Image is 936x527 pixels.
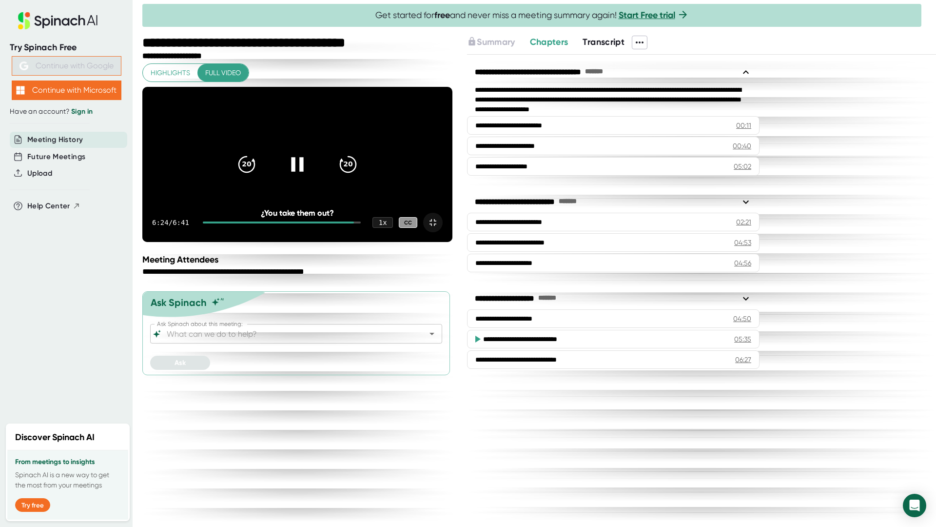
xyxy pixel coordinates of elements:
span: Ask [175,359,186,367]
p: Spinach AI is a new way to get the most from your meetings [15,470,120,490]
div: 6:24 / 6:41 [152,219,191,226]
span: Full video [205,67,241,79]
div: 04:53 [734,238,751,247]
button: Ask [150,356,210,370]
span: Highlights [151,67,190,79]
div: Open Intercom Messenger [903,494,926,517]
button: Full video [197,64,249,82]
button: Upload [27,168,52,179]
div: CC [399,217,417,228]
div: Try Spinach Free [10,42,123,53]
div: 06:27 [735,355,751,365]
img: Aehbyd4JwY73AAAAAElFTkSuQmCC [19,61,28,70]
span: Help Center [27,201,70,212]
button: Meeting History [27,134,83,145]
button: Transcript [583,36,624,49]
div: Ask Spinach [151,297,207,308]
span: Transcript [583,37,624,47]
span: Summary [477,37,515,47]
a: Sign in [71,107,93,116]
a: Start Free trial [619,10,675,20]
button: Continue with Microsoft [12,81,121,100]
button: Try free [15,498,50,512]
div: Upgrade to access [467,36,529,49]
div: 05:35 [734,334,751,344]
div: 04:56 [734,258,751,268]
div: 05:02 [734,162,751,171]
input: What can we do to help? [165,327,410,341]
button: Highlights [143,64,198,82]
button: Continue with Google [12,56,121,76]
button: Future Meetings [27,151,85,162]
button: Summary [467,36,515,49]
button: Chapters [530,36,568,49]
span: Get started for and never miss a meeting summary again! [375,10,689,21]
button: Help Center [27,201,80,212]
div: 00:40 [733,141,751,151]
h2: Discover Spinach AI [15,431,95,444]
div: 00:11 [736,121,751,130]
div: Have an account? [10,107,123,116]
div: Meeting Attendees [142,254,455,265]
h3: From meetings to insights [15,458,120,466]
div: 1 x [372,217,393,228]
span: Chapters [530,37,568,47]
div: 04:50 [733,314,751,324]
button: Open [425,327,439,341]
div: 02:21 [736,217,751,227]
b: free [434,10,450,20]
div: ¿You take them out? [174,208,422,218]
